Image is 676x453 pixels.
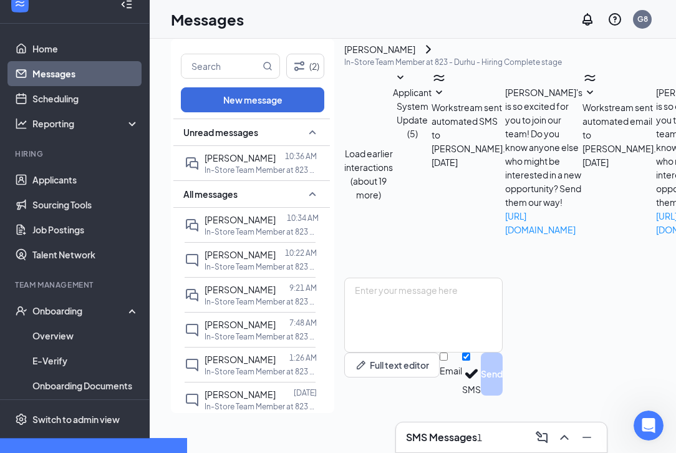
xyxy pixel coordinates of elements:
[25,32,35,34] img: logo
[477,431,482,444] div: 1
[32,304,128,317] div: Onboarding
[355,359,367,371] svg: Pen
[205,354,276,365] span: [PERSON_NAME]
[185,323,200,338] svg: ChatInactive
[344,353,440,377] button: Full text editorPen
[185,218,200,233] svg: DoubleChat
[557,430,572,445] svg: ChevronUp
[294,387,317,398] p: [DATE]
[185,156,200,171] svg: DoubleChat
[60,20,85,45] img: Profile image for Chloe
[634,411,664,441] iframe: Intercom live chat
[32,36,139,61] a: Home
[183,126,258,139] span: Unread messages
[185,253,200,268] svg: ChatInactive
[582,102,656,154] span: Workstream sent automated email to [PERSON_NAME].
[440,364,462,377] div: Email
[32,373,139,398] a: Onboarding Documents
[185,358,200,373] svg: ChatInactive
[532,427,552,447] button: ComposeMessage
[15,413,27,426] svg: Settings
[344,42,415,56] div: [PERSON_NAME]
[481,353,503,396] button: Send
[263,61,273,71] svg: MagnifyingGlass
[406,431,477,444] h3: SMS Messages
[285,151,317,162] p: 10:36 AM
[32,413,120,426] div: Switch to admin view
[205,296,317,307] p: In-Store Team Member at 823 - Durhu
[505,210,576,235] a: [URL][DOMAIN_NAME]
[289,283,317,293] p: 9:21 AM
[393,87,432,139] span: Applicant System Update (5)
[183,188,238,200] span: All messages
[579,430,594,445] svg: Minimize
[84,20,109,45] img: Profile image for DJ
[32,61,139,86] a: Messages
[107,20,132,45] img: Profile image for CJ
[286,54,324,79] button: Filter (2)
[205,284,276,295] span: [PERSON_NAME]
[205,319,276,330] span: [PERSON_NAME]
[32,75,60,84] span: Home
[577,427,597,447] button: Minimize
[582,71,597,85] svg: WorkstreamLogo
[432,102,505,154] span: Workstream sent automated SMS to [PERSON_NAME].
[205,249,276,260] span: [PERSON_NAME]
[32,398,139,423] a: Activity log
[421,42,436,57] svg: ChevronRight
[582,155,609,169] span: [DATE]
[205,389,276,400] span: [PERSON_NAME]
[119,75,162,84] span: Messages
[287,213,319,223] p: 10:34 AM
[205,152,276,163] span: [PERSON_NAME]
[32,323,139,348] a: Overview
[205,401,317,412] p: In-Store Team Member at 823 - Durhu
[534,430,549,445] svg: ComposeMessage
[205,366,317,377] p: In-Store Team Member at 823 - Durhu
[32,86,139,111] a: Scheduling
[32,348,139,373] a: E-Verify
[554,427,574,447] button: ChevronUp
[440,353,448,361] input: Email
[32,117,140,130] div: Reporting
[32,217,139,242] a: Job Postings
[289,353,317,363] p: 1:26 AM
[344,147,393,202] button: Load earlier interactions (about 19 more)
[393,71,432,140] button: SmallChevronDownApplicant System Update (5)
[289,318,317,328] p: 7:48 AM
[637,14,648,24] div: G8
[462,353,470,361] input: SMS
[32,192,139,217] a: Sourcing Tools
[205,226,317,237] p: In-Store Team Member at 823 - Durhu
[607,12,622,27] svg: QuestionInfo
[305,125,320,140] svg: SmallChevronUp
[462,364,481,383] svg: Checkmark
[181,54,260,78] input: Search
[505,87,582,235] span: [PERSON_NAME]'s is so excited for you to join our team! Do you know anyone else who might be inte...
[32,167,139,192] a: Applicants
[285,248,317,258] p: 10:22 AM
[205,214,276,225] span: [PERSON_NAME]
[432,71,447,85] svg: WorkstreamLogo
[462,383,481,396] div: SMS
[185,392,200,407] svg: ChatInactive
[432,155,458,169] span: [DATE]
[393,71,408,85] svg: SmallChevronDown
[292,59,307,74] svg: Filter
[580,12,595,27] svg: Notifications
[432,85,447,100] svg: SmallChevronDown
[305,187,320,202] svg: SmallChevronUp
[205,331,317,342] p: In-Store Team Member at 823 - Durhu
[32,242,139,267] a: Talent Network
[171,9,244,30] h1: Messages
[15,280,137,290] div: Team Management
[185,288,200,303] svg: DoubleChat
[15,304,27,317] svg: UserCheck
[205,165,317,175] p: In-Store Team Member at 823 - Durhu
[205,261,317,272] p: In-Store Team Member at 823 - Durhu
[181,87,324,112] button: New message
[15,117,27,130] svg: Analysis
[94,44,187,94] button: Messages
[344,57,562,67] p: In-Store Team Member at 823 - Durhu - Hiring Complete stage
